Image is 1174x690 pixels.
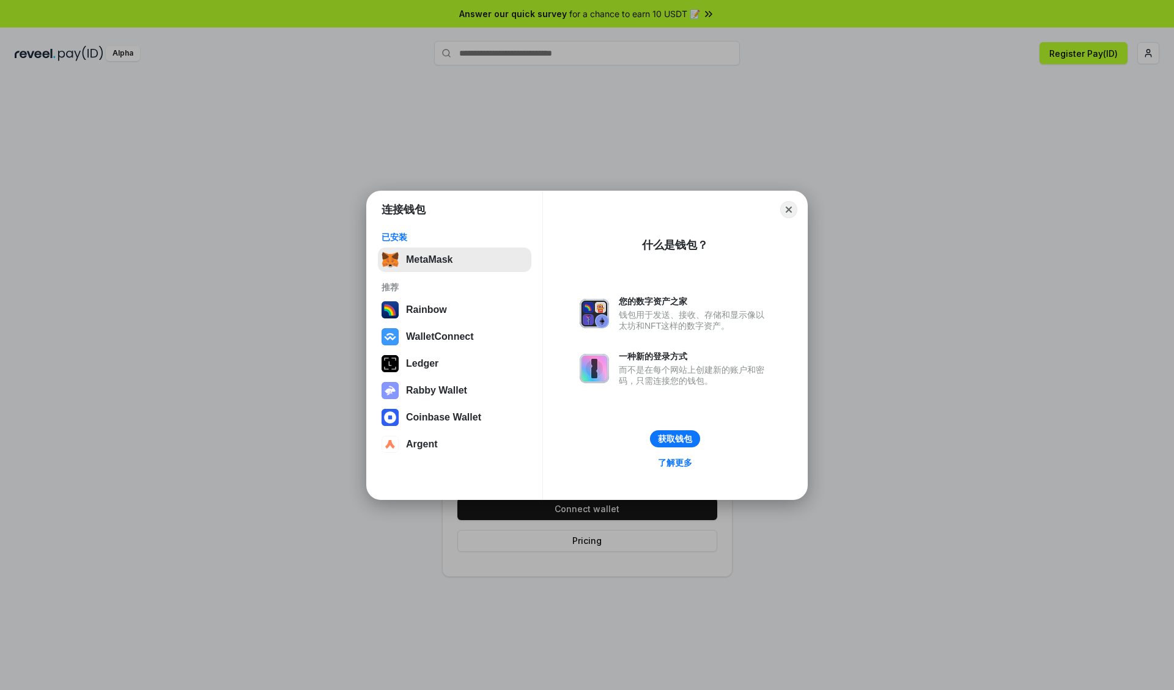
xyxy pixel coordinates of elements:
[580,354,609,383] img: svg+xml,%3Csvg%20xmlns%3D%22http%3A%2F%2Fwww.w3.org%2F2000%2Fsvg%22%20fill%3D%22none%22%20viewBox...
[406,331,474,342] div: WalletConnect
[378,298,531,322] button: Rainbow
[658,433,692,444] div: 获取钱包
[406,439,438,450] div: Argent
[658,457,692,468] div: 了解更多
[378,325,531,349] button: WalletConnect
[378,432,531,457] button: Argent
[382,232,528,243] div: 已安装
[780,201,797,218] button: Close
[378,378,531,403] button: Rabby Wallet
[580,299,609,328] img: svg+xml,%3Csvg%20xmlns%3D%22http%3A%2F%2Fwww.w3.org%2F2000%2Fsvg%22%20fill%3D%22none%22%20viewBox...
[378,248,531,272] button: MetaMask
[382,251,399,268] img: svg+xml,%3Csvg%20fill%3D%22none%22%20height%3D%2233%22%20viewBox%3D%220%200%2035%2033%22%20width%...
[406,358,438,369] div: Ledger
[382,382,399,399] img: svg+xml,%3Csvg%20xmlns%3D%22http%3A%2F%2Fwww.w3.org%2F2000%2Fsvg%22%20fill%3D%22none%22%20viewBox...
[382,282,528,293] div: 推荐
[619,364,770,386] div: 而不是在每个网站上创建新的账户和密码，只需连接您的钱包。
[406,412,481,423] div: Coinbase Wallet
[406,254,452,265] div: MetaMask
[619,309,770,331] div: 钱包用于发送、接收、存储和显示像以太坊和NFT这样的数字资产。
[382,328,399,345] img: svg+xml,%3Csvg%20width%3D%2228%22%20height%3D%2228%22%20viewBox%3D%220%200%2028%2028%22%20fill%3D...
[382,409,399,426] img: svg+xml,%3Csvg%20width%3D%2228%22%20height%3D%2228%22%20viewBox%3D%220%200%2028%2028%22%20fill%3D...
[378,351,531,376] button: Ledger
[619,296,770,307] div: 您的数字资产之家
[382,436,399,453] img: svg+xml,%3Csvg%20width%3D%2228%22%20height%3D%2228%22%20viewBox%3D%220%200%2028%2028%22%20fill%3D...
[651,455,700,471] a: 了解更多
[406,304,447,315] div: Rainbow
[619,351,770,362] div: 一种新的登录方式
[642,238,708,252] div: 什么是钱包？
[378,405,531,430] button: Coinbase Wallet
[382,355,399,372] img: svg+xml,%3Csvg%20xmlns%3D%22http%3A%2F%2Fwww.w3.org%2F2000%2Fsvg%22%20width%3D%2228%22%20height%3...
[382,301,399,318] img: svg+xml,%3Csvg%20width%3D%22120%22%20height%3D%22120%22%20viewBox%3D%220%200%20120%20120%22%20fil...
[650,430,700,447] button: 获取钱包
[406,385,467,396] div: Rabby Wallet
[382,202,426,217] h1: 连接钱包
